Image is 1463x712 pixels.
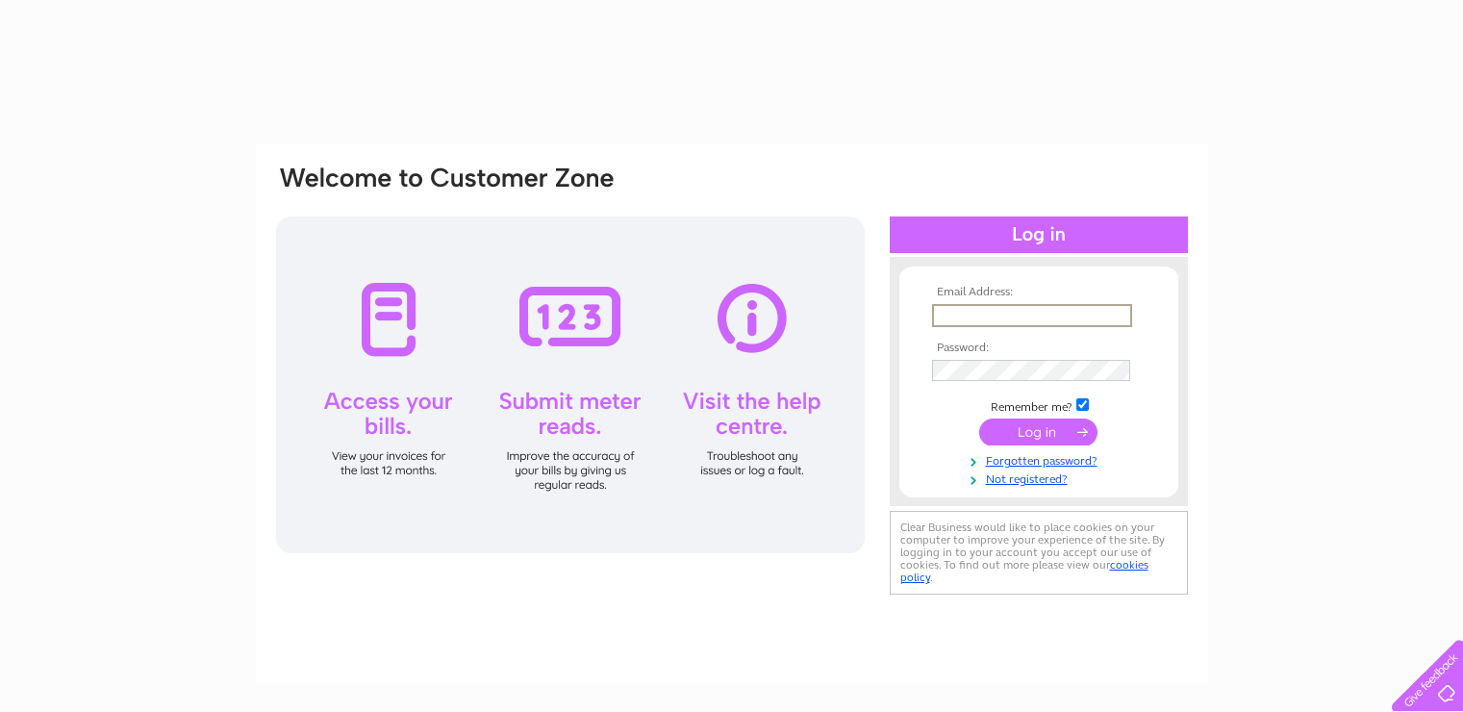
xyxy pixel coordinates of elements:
input: Submit [979,419,1097,445]
div: Clear Business would like to place cookies on your computer to improve your experience of the sit... [890,511,1188,595]
a: cookies policy [900,558,1148,584]
a: Not registered? [932,469,1150,487]
a: Forgotten password? [932,450,1150,469]
th: Email Address: [927,286,1150,299]
th: Password: [927,342,1150,355]
td: Remember me? [927,395,1150,415]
